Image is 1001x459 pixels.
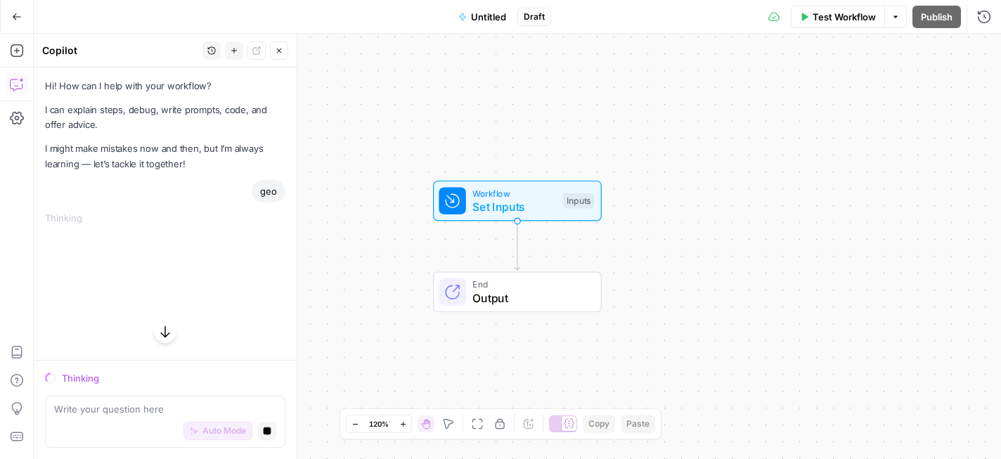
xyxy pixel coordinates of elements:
span: Draft [524,11,545,23]
div: Copilot [42,44,198,58]
p: I might make mistakes now and then, but I’m always learning — let’s tackle it together! [45,141,285,171]
g: Edge from start to end [515,221,519,271]
button: Copy [583,415,615,433]
span: Set Inputs [472,198,556,215]
span: Auto Mode [202,425,246,437]
span: 120% [369,418,389,429]
button: Auto Mode [183,422,252,440]
button: Paste [621,415,655,433]
div: Thinking [62,371,285,385]
button: Untitled [450,6,515,28]
span: Test Workflow [813,10,876,24]
span: Copy [588,418,609,430]
span: Output [472,290,587,306]
div: Thinking [45,211,285,225]
span: Paste [626,418,650,430]
button: Publish [912,6,961,28]
div: ... [82,211,91,225]
p: Hi! How can I help with your workflow? [45,79,285,93]
span: End [472,278,587,291]
button: Test Workflow [791,6,884,28]
div: EndOutput [387,272,648,313]
span: Untitled [471,10,506,24]
div: geo [252,180,285,202]
div: WorkflowSet InputsInputs [387,181,648,221]
span: Workflow [472,186,556,200]
div: Inputs [563,193,594,209]
span: Publish [921,10,952,24]
p: I can explain steps, debug, write prompts, code, and offer advice. [45,103,285,132]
